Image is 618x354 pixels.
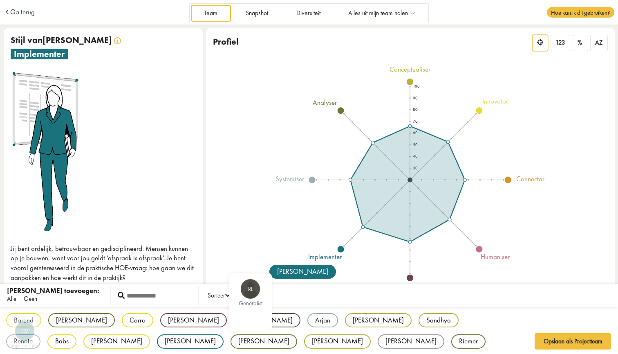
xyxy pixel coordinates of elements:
[83,334,150,349] div: [PERSON_NAME]
[191,5,231,22] a: Team
[7,286,99,296] div: [PERSON_NAME] toevoegen:
[269,265,336,279] div: [PERSON_NAME]
[413,119,418,124] text: 70
[517,175,545,184] tspan: connector
[160,313,227,327] div: [PERSON_NAME]
[7,343,42,349] div: implementer
[378,334,444,349] div: [PERSON_NAME]
[481,252,511,261] tspan: humaniser
[413,83,420,89] text: 100
[231,334,297,349] div: [PERSON_NAME]
[10,9,35,16] a: Ga terug
[15,328,35,335] span: Cv
[419,313,459,327] div: Sandhya
[307,313,338,327] div: Arjan
[11,244,196,283] p: Jij bent ordelijk, betrouwbaar en gedisciplineerd. Mensen kunnen op je bouwen, want voor jou geld...
[413,95,418,101] text: 90
[11,49,68,59] span: implementer
[157,334,224,349] div: [PERSON_NAME]
[213,36,239,47] span: Profiel
[114,37,121,44] img: info.svg
[308,252,342,261] tspan: implementer
[335,5,428,22] a: Alles uit mijn team halen
[122,313,153,327] div: Carro
[451,334,486,349] div: Riemer
[47,334,76,349] div: Babs
[283,5,334,22] a: Diversiteit
[345,313,412,327] div: [PERSON_NAME]
[232,5,281,22] a: Snapshot
[241,286,260,293] span: RL
[233,300,268,307] div: generalist
[48,313,115,327] div: [PERSON_NAME]
[6,313,41,327] div: Barend
[7,295,16,303] span: Alle
[313,98,338,107] tspan: analyser
[535,333,611,349] button: Opslaan als Projectteam
[348,10,408,17] span: Alles uit mijn team halen
[275,175,305,184] tspan: systemiser
[390,65,431,74] tspan: conceptualiser
[547,7,614,18] span: Hoe kan ik dit gebruiken?
[208,291,230,301] div: Sorteer
[578,39,582,47] span: %
[304,334,371,349] div: [PERSON_NAME]
[43,34,112,45] span: [PERSON_NAME]
[483,97,509,106] tspan: innovator
[24,295,37,303] span: Geen
[413,107,418,112] text: 80
[555,39,565,47] span: 123
[11,34,112,45] span: Stijl van
[595,39,602,47] span: AZ
[11,70,82,233] img: implementer.png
